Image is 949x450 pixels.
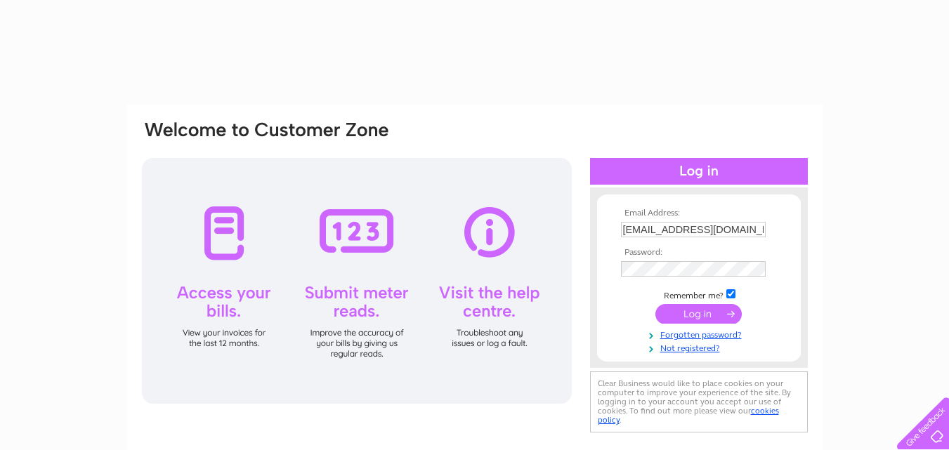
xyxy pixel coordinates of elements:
a: Forgotten password? [621,327,780,340]
a: cookies policy [598,406,779,425]
input: Submit [655,304,742,324]
a: Not registered? [621,340,780,354]
th: Password: [617,248,780,258]
td: Remember me? [617,287,780,301]
th: Email Address: [617,209,780,218]
div: Clear Business would like to place cookies on your computer to improve your experience of the sit... [590,371,808,432]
